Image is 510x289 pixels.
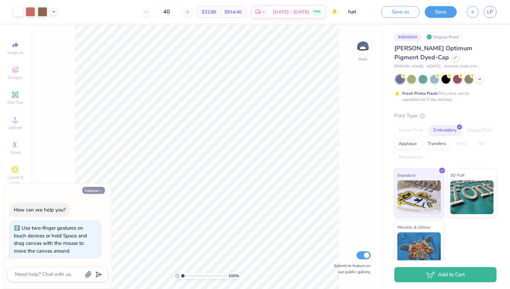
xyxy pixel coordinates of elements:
[427,64,441,69] span: # [DATE]
[394,44,472,61] span: [PERSON_NAME] Optimum Pigment Dyed-Cap
[425,33,462,41] div: Original Proof
[224,8,242,16] span: $914.40
[14,225,87,254] div: Use two-finger gestures on touch devices or hold Space and drag canvas with the mouse to move the...
[450,172,464,179] span: 3D Puff
[463,125,496,136] div: Digital Print
[397,224,431,231] span: Metallic & Glitter
[394,139,421,149] div: Applique
[394,125,427,136] div: Screen Print
[402,91,438,96] strong: Fresh Prints Flash:
[429,125,461,136] div: Embroidery
[450,180,494,214] img: 3D Puff
[444,64,478,69] span: Minimum Order: 24 +
[473,139,489,149] div: Foil
[202,8,216,16] span: $22.86
[7,50,23,55] span: Image AI
[228,273,239,279] span: 100 %
[10,150,21,155] span: Greek
[394,33,421,41] div: # 484909A
[82,187,105,194] button: Collapse
[394,152,427,163] div: Rhinestones
[402,90,485,103] div: This color can be expedited for 5 day delivery.
[487,8,493,16] span: LP
[394,64,423,69] span: [PERSON_NAME]
[425,6,457,18] button: Save
[452,139,471,149] div: Vinyl
[8,75,23,80] span: Designs
[8,125,22,130] span: Upload
[397,232,441,266] img: Metallic & Glitter
[14,206,66,213] div: How can we help you?
[381,6,420,18] button: Save as
[394,112,497,120] div: Print Type
[343,5,376,19] input: Untitled Design
[153,6,180,18] input: – –
[273,8,309,16] span: [DATE] - [DATE]
[397,172,415,179] span: Standard
[359,56,367,62] div: Back
[423,139,450,149] div: Transfers
[313,9,320,14] span: FREE
[7,100,23,105] span: Add Text
[394,267,497,282] button: Add to Cart
[3,175,27,185] span: Clipart & logos
[330,263,371,275] label: Submit to feature on our public gallery.
[484,6,497,18] a: LP
[397,180,441,214] img: Standard
[356,39,370,53] img: Back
